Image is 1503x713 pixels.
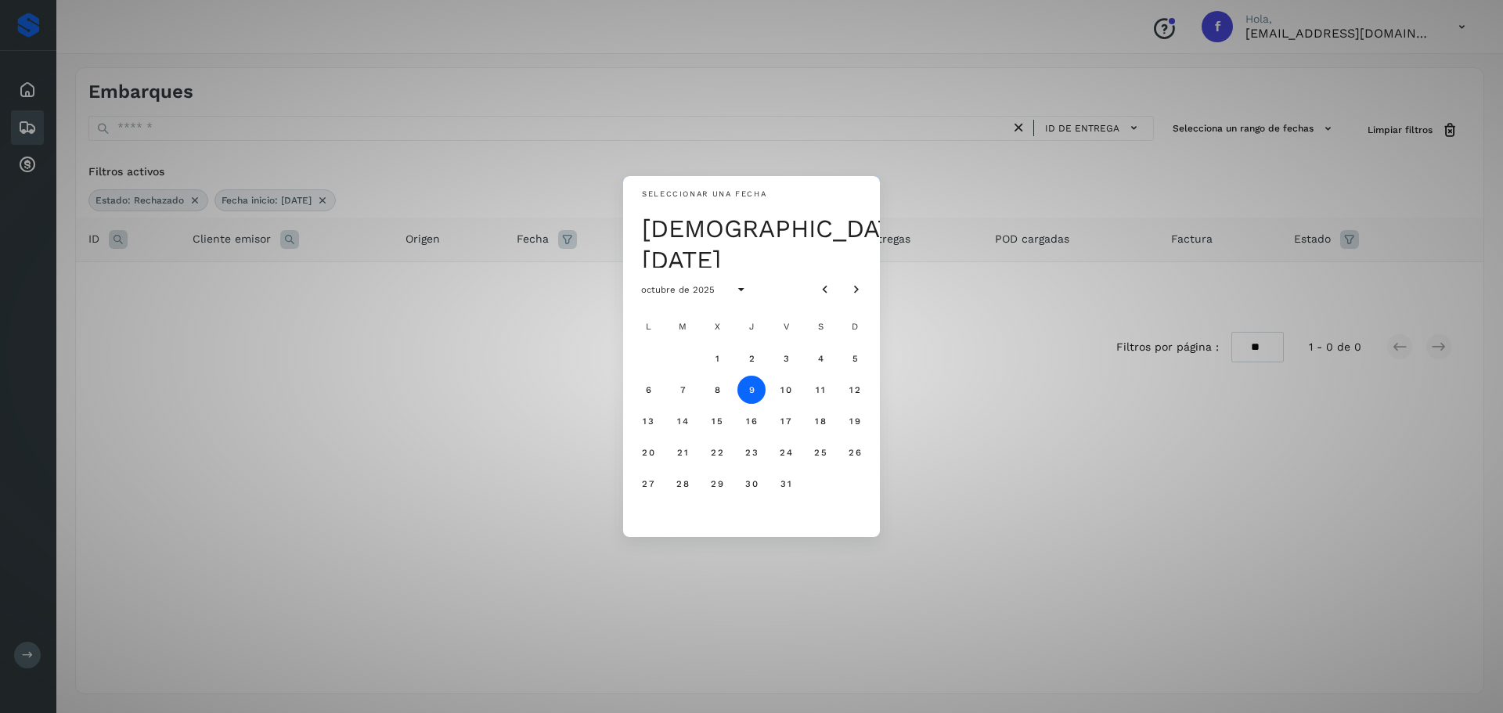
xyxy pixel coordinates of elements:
[841,344,869,373] button: domingo, 5 de octubre de 2025
[642,416,654,427] span: 13
[841,438,869,466] button: domingo, 26 de octubre de 2025
[770,311,802,343] div: V
[640,284,715,295] span: octubre de 2025
[736,311,767,343] div: J
[848,447,861,458] span: 26
[703,470,731,498] button: miércoles, 29 de octubre de 2025
[813,447,827,458] span: 25
[744,478,758,489] span: 30
[772,438,800,466] button: viernes, 24 de octubre de 2025
[641,447,654,458] span: 20
[849,384,860,395] span: 12
[669,438,697,466] button: martes, 21 de octubre de 2025
[782,353,789,364] span: 3
[676,447,688,458] span: 21
[633,311,664,343] div: L
[780,416,791,427] span: 17
[667,311,698,343] div: M
[727,275,755,304] button: Seleccionar año
[703,407,731,435] button: miércoles, 15 de octubre de 2025
[744,447,758,458] span: 23
[713,384,720,395] span: 8
[780,384,791,395] span: 10
[701,311,733,343] div: X
[737,407,766,435] button: jueves, 16 de octubre de 2025
[842,275,870,304] button: Mes siguiente
[841,376,869,404] button: domingo, 12 de octubre de 2025
[628,275,727,304] button: octubre de 2025
[772,470,800,498] button: viernes, 31 de octubre de 2025
[772,376,800,404] button: viernes, 10 de octubre de 2025
[779,447,792,458] span: 24
[811,275,839,304] button: Mes anterior
[772,407,800,435] button: viernes, 17 de octubre de 2025
[711,416,723,427] span: 15
[806,438,834,466] button: sábado, 25 de octubre de 2025
[634,438,662,466] button: lunes, 20 de octubre de 2025
[805,311,836,343] div: S
[806,376,834,404] button: sábado, 11 de octubre de 2025
[676,478,689,489] span: 28
[679,384,686,395] span: 7
[806,344,834,373] button: sábado, 4 de octubre de 2025
[815,384,825,395] span: 11
[710,478,723,489] span: 29
[748,384,755,395] span: 9
[669,376,697,404] button: martes, 7 de octubre de 2025
[737,470,766,498] button: jueves, 30 de octubre de 2025
[644,384,651,395] span: 6
[839,311,870,343] div: D
[703,344,731,373] button: miércoles, 1 de octubre de 2025
[748,353,755,364] span: 2
[714,353,719,364] span: 1
[641,478,654,489] span: 27
[745,416,757,427] span: 16
[634,470,662,498] button: lunes, 27 de octubre de 2025
[703,376,731,404] button: miércoles, 8 de octubre de 2025
[806,407,834,435] button: sábado, 18 de octubre de 2025
[841,407,869,435] button: domingo, 19 de octubre de 2025
[676,416,688,427] span: 14
[634,376,662,404] button: lunes, 6 de octubre de 2025
[737,344,766,373] button: jueves, 2 de octubre de 2025
[849,416,860,427] span: 19
[634,407,662,435] button: lunes, 13 de octubre de 2025
[669,407,697,435] button: martes, 14 de octubre de 2025
[642,189,766,200] div: Seleccionar una fecha
[851,353,858,364] span: 5
[780,478,791,489] span: 31
[814,416,826,427] span: 18
[737,438,766,466] button: jueves, 23 de octubre de 2025
[703,438,731,466] button: miércoles, 22 de octubre de 2025
[816,353,824,364] span: 4
[642,213,870,275] div: [DEMOGRAPHIC_DATA][DATE]
[737,376,766,404] button: Hoy, jueves, 9 de octubre de 2025
[669,470,697,498] button: martes, 28 de octubre de 2025
[710,447,723,458] span: 22
[772,344,800,373] button: viernes, 3 de octubre de 2025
